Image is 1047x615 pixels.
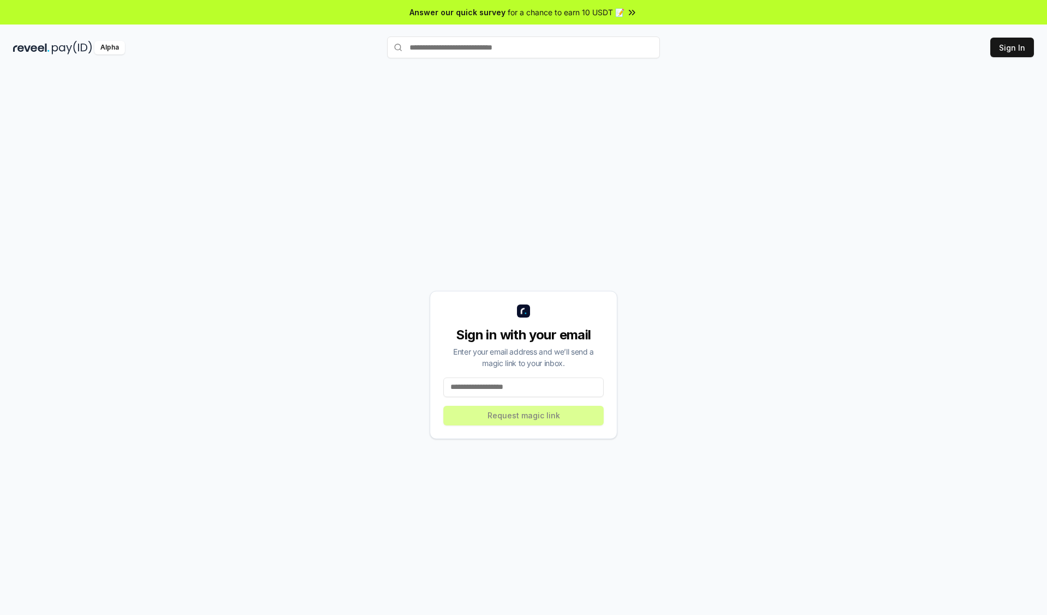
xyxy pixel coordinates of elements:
div: Alpha [94,41,125,54]
img: pay_id [52,41,92,54]
img: reveel_dark [13,41,50,54]
button: Sign In [990,38,1034,57]
div: Sign in with your email [443,326,604,344]
span: for a chance to earn 10 USDT 📝 [508,7,624,18]
div: Enter your email address and we’ll send a magic link to your inbox. [443,346,604,369]
img: logo_small [517,305,530,318]
span: Answer our quick survey [410,7,506,18]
